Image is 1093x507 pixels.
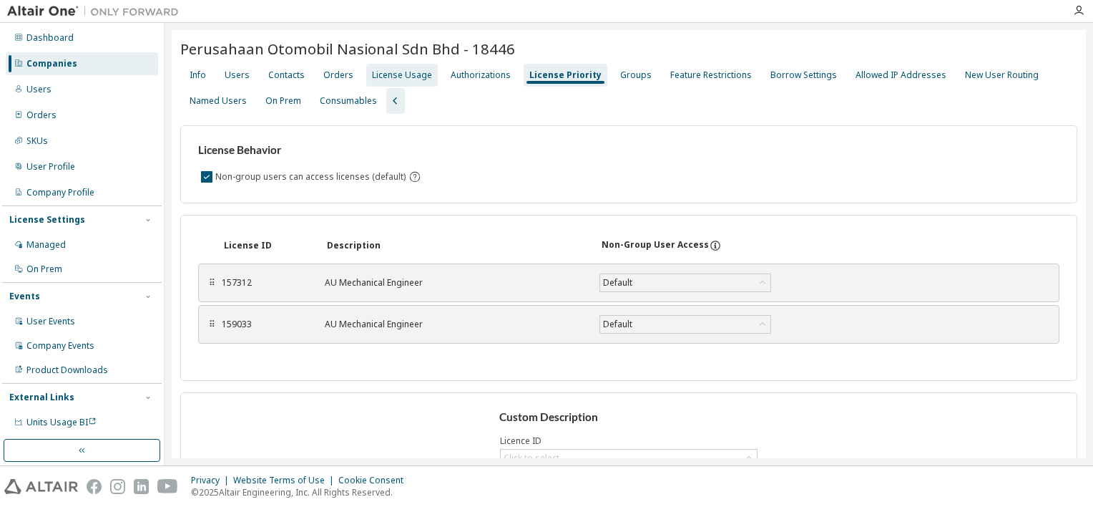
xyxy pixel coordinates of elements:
[26,135,48,147] div: SKUs
[499,410,759,425] h3: Custom Description
[191,475,233,486] div: Privacy
[207,277,216,289] div: ⠿
[602,239,709,252] div: Non-Group User Access
[965,69,1039,81] div: New User Routing
[26,416,97,428] span: Units Usage BI
[26,239,66,251] div: Managed
[325,277,582,289] div: AU Mechanical Engineer
[504,453,559,464] div: Click to select
[215,168,408,185] label: Non-group users can access licenses (default)
[856,69,946,81] div: Allowed IP Addresses
[601,317,634,332] div: Default
[408,170,421,183] svg: By default any user not assigned to any group can access any license. Turn this setting off to di...
[207,319,216,330] div: ⠿
[26,316,75,327] div: User Events
[320,95,377,107] div: Consumables
[26,84,52,95] div: Users
[327,240,584,251] div: Description
[9,291,40,302] div: Events
[157,479,178,494] img: youtube.svg
[26,264,62,275] div: On Prem
[4,479,78,494] img: altair_logo.svg
[601,275,634,291] div: Default
[26,110,57,121] div: Orders
[372,69,432,81] div: License Usage
[26,187,94,198] div: Company Profile
[191,486,412,498] p: © 2025 Altair Engineering, Inc. All Rights Reserved.
[198,143,419,158] h3: License Behavior
[222,319,308,330] div: 159033
[500,435,758,447] label: Licence ID
[26,32,74,44] div: Dashboard
[620,69,652,81] div: Groups
[451,69,511,81] div: Authorizations
[338,475,412,486] div: Cookie Consent
[190,95,247,107] div: Named Users
[225,69,250,81] div: Users
[7,4,186,19] img: Altair One
[26,161,75,173] div: User Profile
[233,475,338,486] div: Website Terms of Use
[770,69,837,81] div: Borrow Settings
[222,277,308,289] div: 157312
[501,450,757,467] div: Click to select
[670,69,752,81] div: Feature Restrictions
[180,39,515,59] span: Perusahaan Otomobil Nasional Sdn Bhd - 18446
[224,240,310,251] div: License ID
[9,214,85,226] div: License Settings
[134,479,149,494] img: linkedin.svg
[325,319,582,330] div: AU Mechanical Engineer
[265,95,301,107] div: On Prem
[190,69,206,81] div: Info
[26,364,108,376] div: Product Downloads
[600,274,770,291] div: Default
[9,392,74,403] div: External Links
[268,69,305,81] div: Contacts
[110,479,125,494] img: instagram.svg
[600,316,770,333] div: Default
[26,340,94,352] div: Company Events
[529,69,602,81] div: License Priority
[323,69,353,81] div: Orders
[87,479,102,494] img: facebook.svg
[26,58,77,69] div: Companies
